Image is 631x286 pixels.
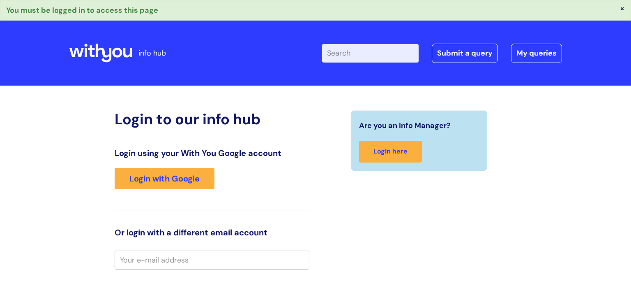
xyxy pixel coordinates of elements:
h3: Login using your With You Google account [115,148,309,158]
h2: Login to our info hub [115,110,309,128]
a: Submit a query [432,44,498,63]
h3: Or login with a different email account [115,228,309,237]
span: Are you an Info Manager? [359,119,451,132]
a: Login here [359,141,422,163]
input: Search [322,44,419,62]
a: My queries [511,44,562,63]
a: Login with Google [115,168,214,189]
button: × [620,5,625,12]
p: info hub [138,47,166,60]
input: Your e-mail address [115,251,309,270]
